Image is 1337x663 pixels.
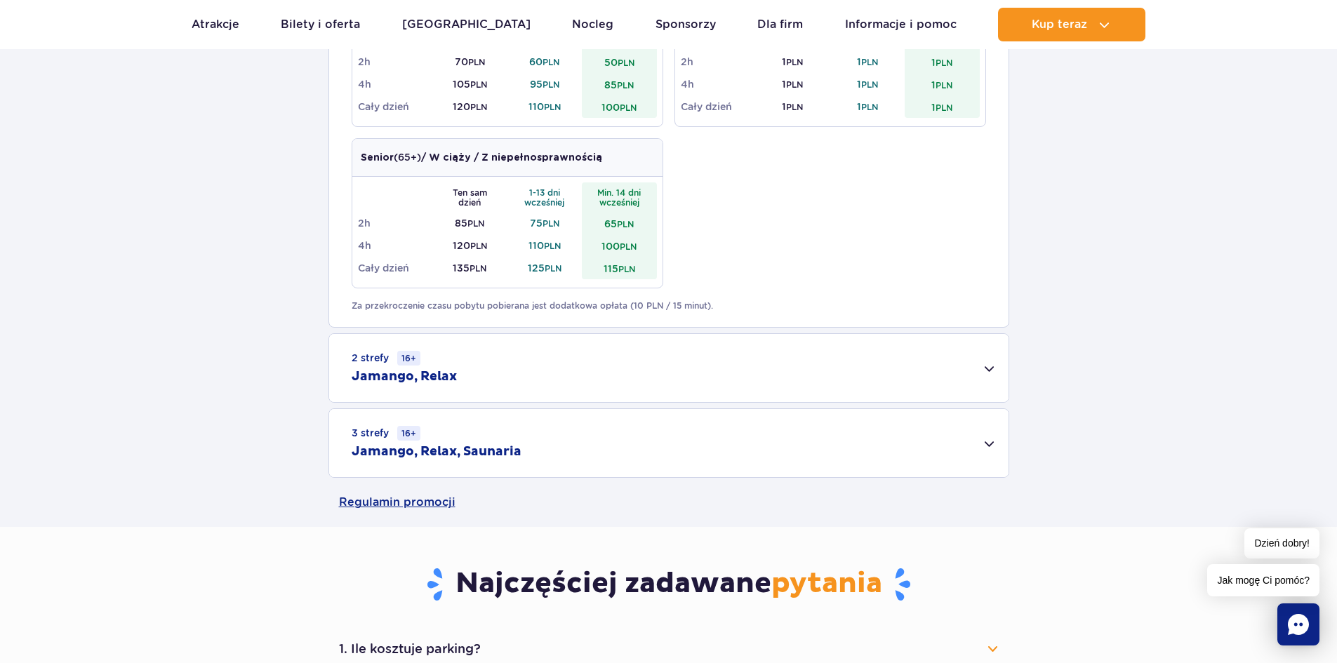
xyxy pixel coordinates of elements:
small: PLN [468,57,485,67]
td: 65 [582,212,657,234]
a: Atrakcje [192,8,239,41]
small: PLN [467,218,484,229]
td: 1 [755,51,830,73]
td: 2h [358,51,433,73]
a: Bilety i oferta [281,8,360,41]
h2: Jamango, Relax [352,368,457,385]
td: 1 [905,95,980,118]
a: Informacje i pomoc [845,8,957,41]
td: 70 [432,51,507,73]
small: 16+ [397,351,420,366]
button: Kup teraz [998,8,1145,41]
small: PLN [543,79,559,90]
td: 1 [755,73,830,95]
td: 4h [358,73,433,95]
td: 120 [432,95,507,118]
td: 2h [358,212,433,234]
td: 60 [507,51,583,73]
td: 135 [432,257,507,279]
small: PLN [617,80,634,91]
small: PLN [544,241,561,251]
small: PLN [936,58,952,68]
small: PLN [786,57,803,67]
th: Ten sam dzień [432,182,507,212]
td: 1 [905,51,980,73]
small: PLN [786,102,803,112]
td: 1 [830,73,905,95]
small: PLN [936,80,952,91]
small: PLN [470,241,487,251]
a: [GEOGRAPHIC_DATA] [402,8,531,41]
a: Sponsorzy [656,8,716,41]
td: 95 [507,73,583,95]
td: 1 [830,95,905,118]
td: 75 [507,212,583,234]
small: 16+ [397,426,420,441]
p: Za przekroczenie czasu pobytu pobierana jest dodatkowa opłata (10 PLN / 15 minut). [352,300,986,312]
th: Min. 14 dni wcześniej [582,182,657,212]
td: 1 [830,51,905,73]
td: Cały dzień [358,257,433,279]
td: 85 [432,212,507,234]
small: 3 strefy [352,426,420,441]
td: 1 [755,95,830,118]
td: Cały dzień [681,95,756,118]
td: 105 [432,73,507,95]
small: PLN [618,264,635,274]
small: PLN [470,263,486,274]
p: (65+) [361,150,602,165]
span: pytania [771,566,882,601]
td: 100 [582,95,657,118]
td: 115 [582,257,657,279]
td: 4h [681,73,756,95]
small: PLN [470,102,487,112]
td: 120 [432,234,507,257]
td: 4h [358,234,433,257]
small: PLN [861,57,878,67]
small: PLN [861,79,878,90]
th: 1-13 dni wcześniej [507,182,583,212]
td: 125 [507,257,583,279]
a: Regulamin promocji [339,478,999,527]
small: PLN [544,102,561,112]
h2: Jamango, Relax, Saunaria [352,443,521,460]
td: Cały dzień [358,95,433,118]
small: PLN [543,57,559,67]
h3: Najczęściej zadawane [339,566,999,603]
span: Jak mogę Ci pomóc? [1207,564,1319,596]
span: Kup teraz [1032,18,1087,31]
small: 2 strefy [352,351,420,366]
td: 1 [905,73,980,95]
small: PLN [861,102,878,112]
td: 50 [582,51,657,73]
a: Nocleg [572,8,613,41]
td: 110 [507,95,583,118]
small: PLN [618,58,634,68]
td: 100 [582,234,657,257]
td: 110 [507,234,583,257]
small: PLN [470,79,487,90]
small: PLN [936,102,952,113]
td: 85 [582,73,657,95]
strong: / W ciąży / Z niepełnosprawnością [421,153,602,163]
td: 2h [681,51,756,73]
div: Chat [1277,603,1319,645]
small: PLN [617,219,634,229]
small: PLN [620,102,637,113]
a: Dla firm [757,8,803,41]
small: PLN [545,263,561,274]
strong: Senior [361,153,394,163]
small: PLN [620,241,637,252]
small: PLN [786,79,803,90]
small: PLN [543,218,559,229]
span: Dzień dobry! [1244,528,1319,558]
